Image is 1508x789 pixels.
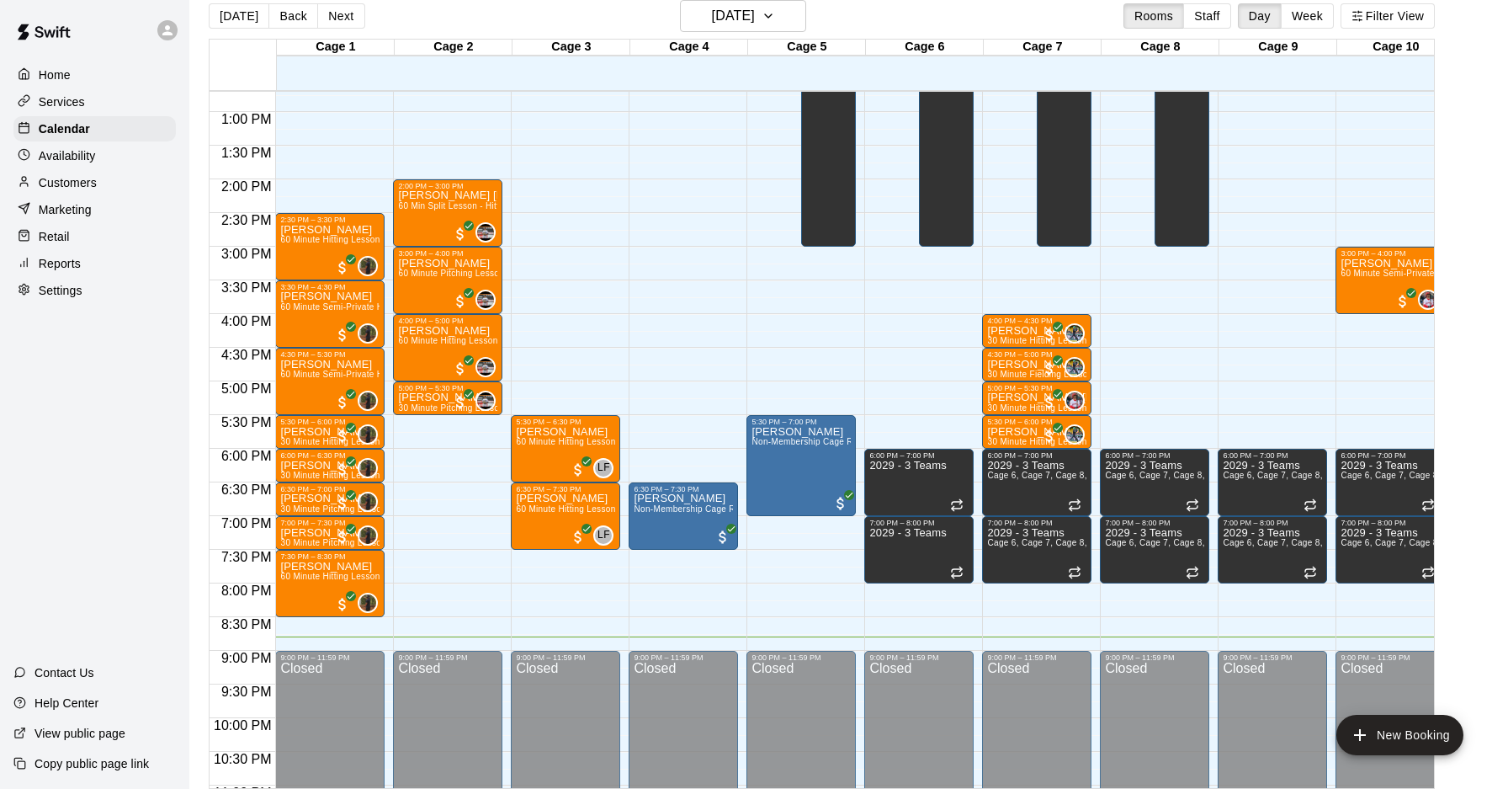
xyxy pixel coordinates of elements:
div: 3:00 PM – 4:00 PM: 60 Minute Semi-Private Hitting Lesson (2 Participants) [1335,247,1445,314]
a: Marketing [13,197,176,222]
div: 2:30 PM – 3:30 PM [280,216,380,224]
img: Mike Thatcher [359,460,376,477]
a: Settings [13,278,176,303]
span: All customers have paid [334,596,351,613]
div: Greg Duncan [475,290,496,310]
div: Cage 5 [748,40,866,56]
span: Recurring event [1186,498,1199,512]
span: Cage 6, Cage 7, Cage 8, Cage 9, Cage 10, Cage 11, Cage 12 [1105,471,1353,480]
h6: [DATE] [712,4,755,28]
div: 9:00 PM – 11:59 PM [280,653,380,662]
img: Greg Duncan [477,224,494,241]
p: Help Center [35,695,98,712]
div: 2:00 PM – 3:00 PM: Cooper Nimmo [393,179,502,247]
div: Greg Duncan [475,357,496,377]
span: 30 Minute Hitting Lesson [280,471,380,480]
div: 7:00 PM – 8:00 PM: 2029 - 3 Teams [982,516,1091,584]
div: 4:00 PM – 4:30 PM: Troy Braun [982,314,1091,348]
span: 30 Minute Hitting Lesson [987,403,1086,413]
p: Services [39,93,85,110]
div: 3:00 PM – 4:00 PM [1341,249,1440,258]
span: Recurring event [950,566,964,579]
div: 4:30 PM – 5:30 PM: Bryce Langan [275,348,385,415]
span: All customers have paid [334,428,351,445]
span: All customers have paid [570,529,587,546]
span: All customers have paid [1394,293,1411,310]
div: Cage 7 [984,40,1102,56]
img: Mike Thatcher [359,493,376,510]
span: 2:00 PM [217,179,276,194]
div: Greg Duncan [475,222,496,243]
img: Mike Thatcher [359,258,376,275]
a: Calendar [13,116,176,141]
div: 5:30 PM – 6:00 PM: Landon Bruns [982,415,1091,449]
button: Rooms [1123,3,1184,29]
button: Next [317,3,364,29]
span: 60 Minute Hitting Lesson [516,504,615,514]
span: 3:00 PM [217,247,276,261]
img: Kevin Lachance [1066,392,1083,409]
div: 2:30 PM – 3:30 PM: Ellis Swihart [275,213,385,280]
div: 3:30 PM – 4:30 PM: Jace Carter [275,280,385,348]
div: 9:00 PM – 11:59 PM [869,653,969,662]
span: Logan Farrar [600,458,613,478]
span: Greg Duncan [482,391,496,411]
div: Greg Duncan [475,391,496,411]
span: LF [597,527,610,544]
div: 3:00 PM – 4:00 PM [398,249,497,258]
span: All customers have paid [1041,327,1058,344]
div: Cage 4 [630,40,748,56]
span: 60 Min Split Lesson - Hitting/Pitching [398,201,546,211]
span: 30 Minute Hitting Lesson [987,437,1086,446]
img: Mike Thatcher [359,325,376,342]
span: 10:30 PM [210,752,275,766]
img: Derek Wood [1066,359,1083,376]
div: Mike Thatcher [358,458,378,478]
div: 6:00 PM – 7:00 PM: 2029 - 3 Teams [1335,449,1445,516]
a: Reports [13,251,176,276]
span: 30 Minute Pitching Lesson [398,403,504,413]
div: 6:00 PM – 7:00 PM [869,451,969,460]
div: 6:30 PM – 7:00 PM [280,485,380,493]
a: Retail [13,224,176,249]
div: 6:00 PM – 6:30 PM [280,451,380,460]
div: 5:30 PM – 6:00 PM [987,418,1086,426]
div: 7:00 PM – 8:00 PM: 2029 - 3 Teams [864,516,974,584]
img: Derek Wood [1066,325,1083,342]
div: 6:00 PM – 7:00 PM: 2029 - 3 Teams [864,449,974,516]
span: 60 Minute Hitting Lesson [398,336,497,345]
div: 4:30 PM – 5:30 PM [280,350,380,359]
p: Retail [39,228,70,245]
span: All customers have paid [334,461,351,478]
div: Cage 9 [1219,40,1337,56]
span: 3:30 PM [217,280,276,295]
span: 9:00 PM [217,651,276,665]
div: 9:00 PM – 11:59 PM [1341,653,1440,662]
span: Recurring event [1421,498,1435,512]
p: Calendar [39,120,90,137]
div: Logan Farrar [593,458,613,478]
div: Services [13,89,176,115]
span: 30 Minute Pitching Lesson [280,538,386,547]
span: 6:30 PM [217,482,276,497]
div: Cage 1 [277,40,395,56]
div: Mike Thatcher [358,256,378,276]
div: 5:30 PM – 6:30 PM: Blake [511,415,620,482]
div: 9:00 PM – 11:59 PM [1105,653,1204,662]
span: Mike Thatcher [364,525,378,546]
span: 8:00 PM [217,584,276,598]
div: 5:30 PM – 6:00 PM: Samuel Rainville [275,415,385,449]
span: Mike Thatcher [364,492,378,512]
div: Cage 6 [866,40,984,56]
div: 5:30 PM – 7:00 PM [751,418,851,426]
div: 4:00 PM – 5:00 PM [398,317,497,325]
div: 6:30 PM – 7:30 PM [634,485,733,493]
div: 5:30 PM – 7:00 PM: Christopher Dunn [746,415,856,516]
span: Mike Thatcher [364,323,378,344]
div: 7:00 PM – 7:30 PM [280,519,380,527]
span: Non-Membership Cage Rental [751,437,873,446]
